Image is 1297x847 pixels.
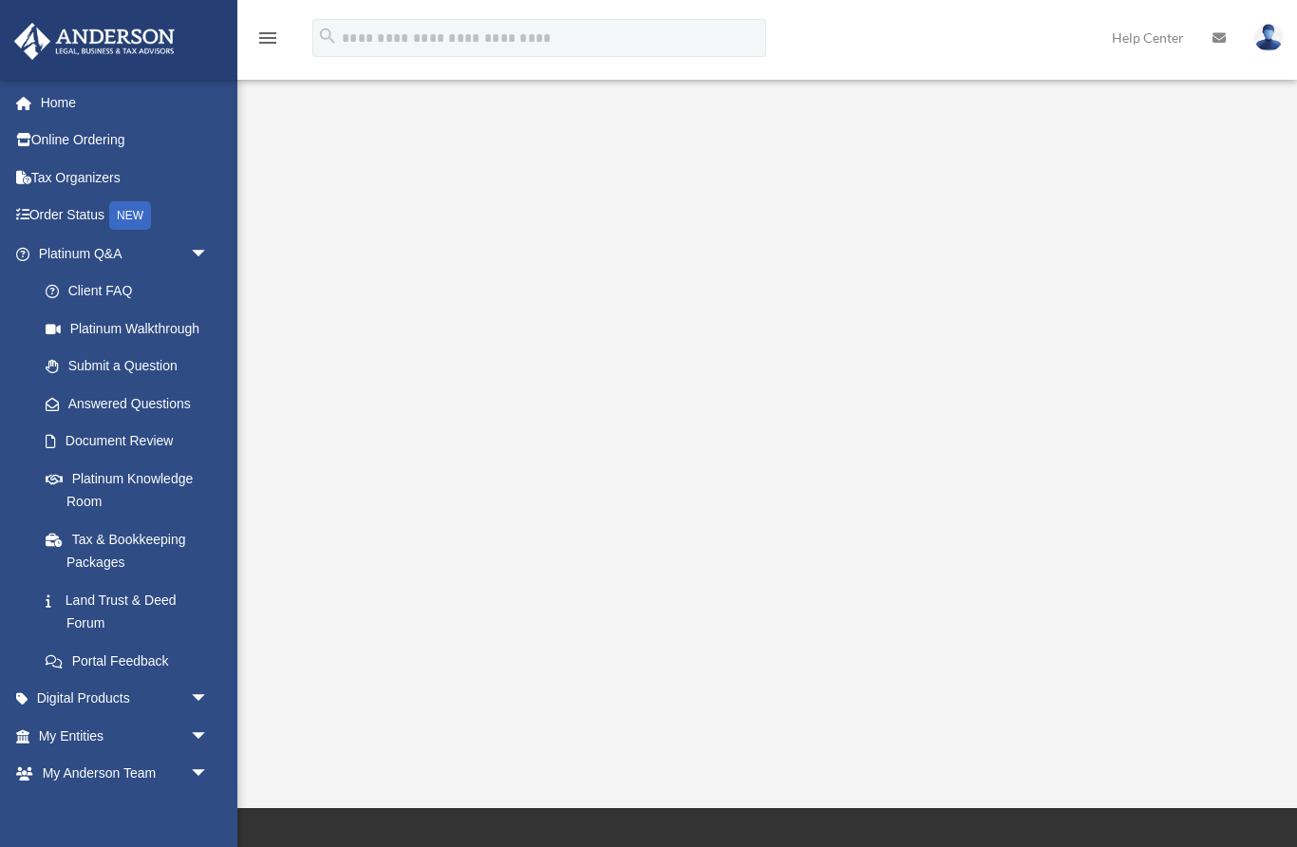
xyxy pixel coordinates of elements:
[256,107,1273,672] iframe: <span data-mce-type="bookmark" style="display: inline-block; width: 0px; overflow: hidden; line-h...
[13,680,237,718] a: Digital Productsarrow_drop_down
[1254,24,1283,51] img: User Pic
[27,520,237,581] a: Tax & Bookkeeping Packages
[190,755,228,794] span: arrow_drop_down
[13,235,237,273] a: Platinum Q&Aarrow_drop_down
[27,310,228,348] a: Platinum Walkthrough
[13,122,237,160] a: Online Ordering
[256,27,279,49] i: menu
[190,680,228,719] span: arrow_drop_down
[190,717,228,756] span: arrow_drop_down
[190,235,228,273] span: arrow_drop_down
[27,423,237,461] a: Document Review
[13,84,237,122] a: Home
[27,581,237,642] a: Land Trust & Deed Forum
[27,460,237,520] a: Platinum Knowledge Room
[27,642,237,680] a: Portal Feedback
[27,273,237,311] a: Client FAQ
[13,755,237,793] a: My Anderson Teamarrow_drop_down
[256,33,279,49] a: menu
[109,201,151,230] div: NEW
[9,23,180,60] img: Anderson Advisors Platinum Portal
[27,348,237,386] a: Submit a Question
[13,159,237,197] a: Tax Organizers
[13,197,237,235] a: Order StatusNEW
[27,385,237,423] a: Answered Questions
[317,26,338,47] i: search
[13,717,237,755] a: My Entitiesarrow_drop_down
